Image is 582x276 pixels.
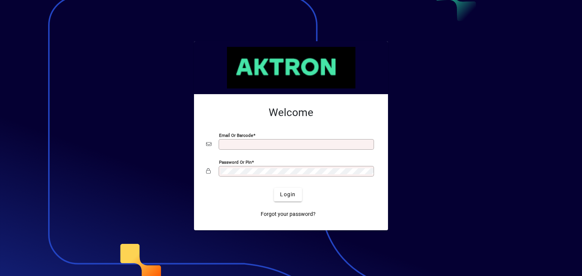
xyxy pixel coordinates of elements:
[280,191,296,198] span: Login
[219,132,253,138] mat-label: Email or Barcode
[258,208,319,221] a: Forgot your password?
[206,106,376,119] h2: Welcome
[274,188,302,202] button: Login
[261,210,316,218] span: Forgot your password?
[219,159,252,164] mat-label: Password or Pin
